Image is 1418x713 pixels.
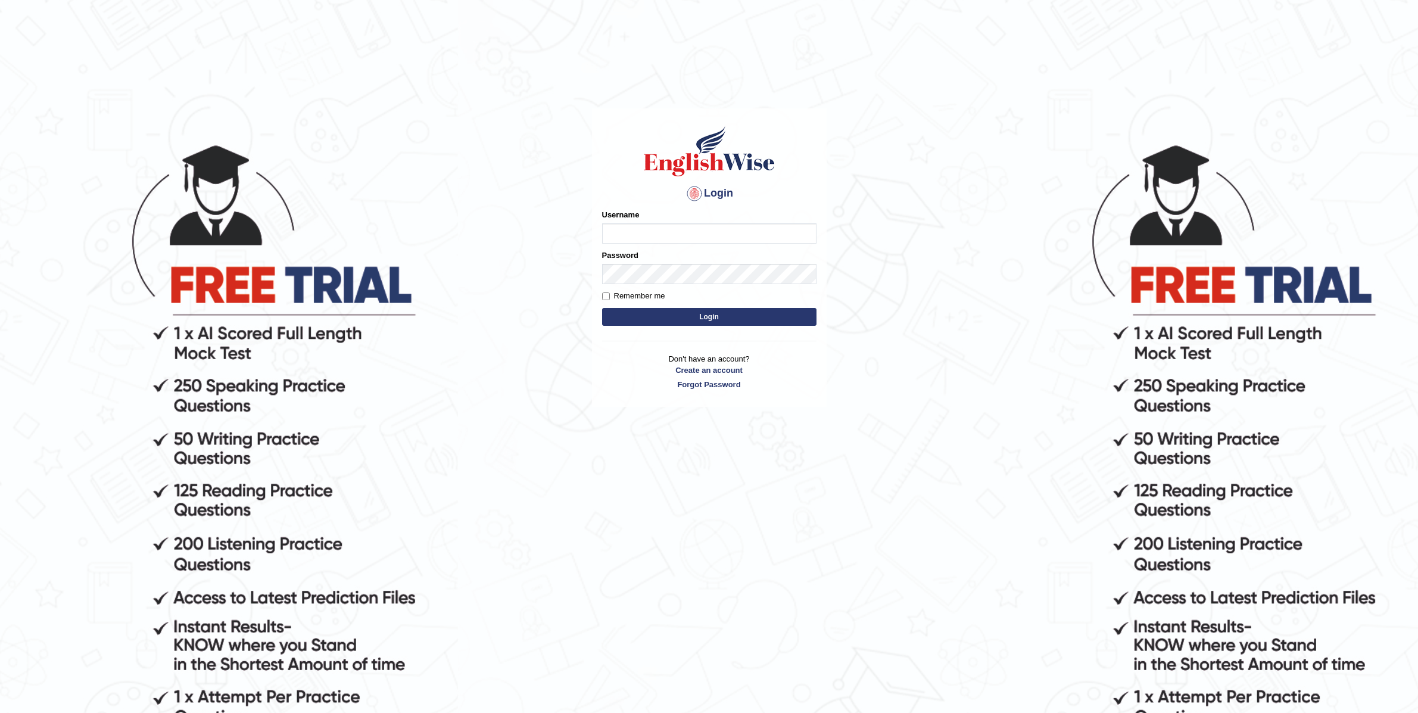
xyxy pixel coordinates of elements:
input: Remember me [602,292,610,300]
img: Logo of English Wise sign in for intelligent practice with AI [641,124,777,178]
p: Don't have an account? [602,353,816,390]
a: Create an account [602,365,816,376]
h4: Login [602,184,816,203]
label: Username [602,209,640,220]
label: Password [602,250,638,261]
button: Login [602,308,816,326]
label: Remember me [602,290,665,302]
a: Forgot Password [602,379,816,390]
